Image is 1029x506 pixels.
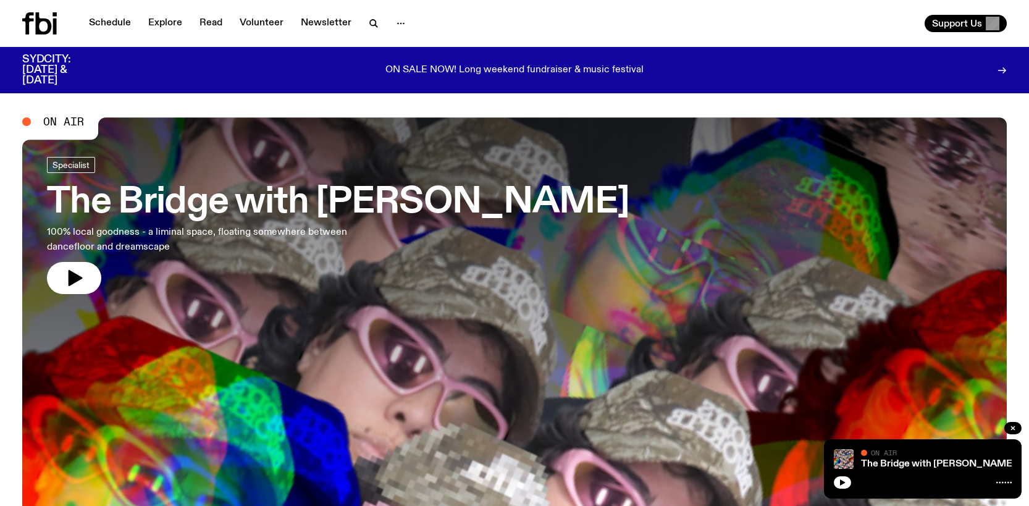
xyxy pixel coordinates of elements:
[47,185,629,220] h3: The Bridge with [PERSON_NAME]
[232,15,291,32] a: Volunteer
[861,459,1015,469] a: The Bridge with [PERSON_NAME]
[192,15,230,32] a: Read
[141,15,190,32] a: Explore
[385,65,644,76] p: ON SALE NOW! Long weekend fundraiser & music festival
[47,157,95,173] a: Specialist
[47,157,629,294] a: The Bridge with [PERSON_NAME]100% local goodness - a liminal space, floating somewhere between da...
[925,15,1007,32] button: Support Us
[52,160,90,169] span: Specialist
[82,15,138,32] a: Schedule
[293,15,359,32] a: Newsletter
[871,449,897,457] span: On Air
[43,116,84,127] span: On Air
[932,18,982,29] span: Support Us
[47,225,363,255] p: 100% local goodness - a liminal space, floating somewhere between dancefloor and dreamscape
[22,54,101,86] h3: SYDCITY: [DATE] & [DATE]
